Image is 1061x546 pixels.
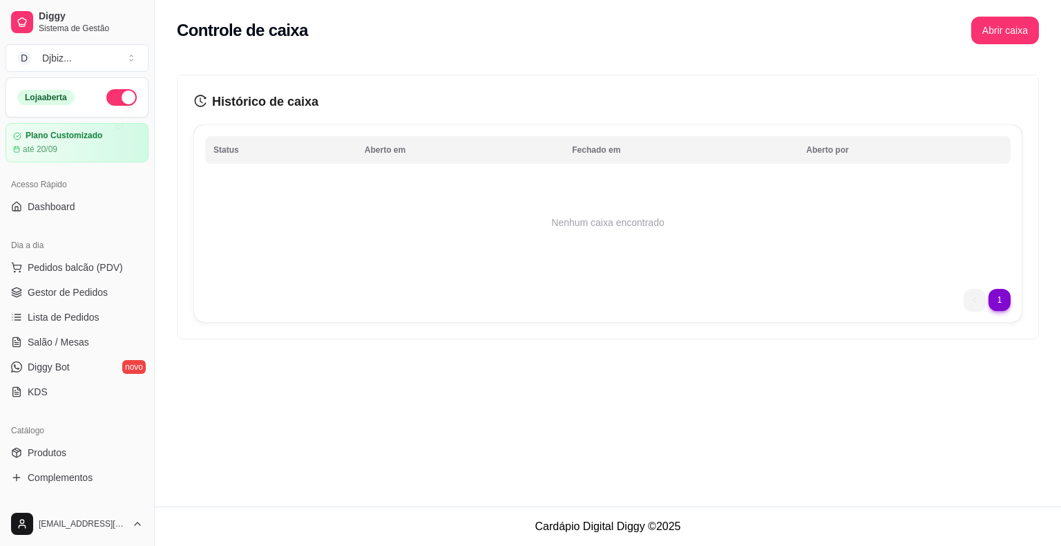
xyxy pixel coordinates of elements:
span: D [17,51,31,65]
div: Loja aberta [17,90,75,105]
a: Plano Customizadoaté 20/09 [6,123,149,162]
a: Gestor de Pedidos [6,281,149,303]
a: Produtos [6,442,149,464]
td: Nenhum caixa encontrado [205,167,1011,278]
article: até 20/09 [23,144,57,155]
th: Fechado em [564,136,798,164]
button: [EMAIL_ADDRESS][DOMAIN_NAME] [6,507,149,540]
span: Salão / Mesas [28,335,89,349]
button: Alterar Status [106,89,137,106]
span: Pedidos balcão (PDV) [28,261,123,274]
span: Lista de Pedidos [28,310,99,324]
a: Salão / Mesas [6,331,149,353]
footer: Cardápio Digital Diggy © 2025 [155,507,1061,546]
span: Gestor de Pedidos [28,285,108,299]
a: Lista de Pedidos [6,306,149,328]
th: Aberto por [798,136,1011,164]
span: history [194,95,207,107]
a: KDS [6,381,149,403]
button: Pedidos balcão (PDV) [6,256,149,279]
article: Plano Customizado [26,131,102,141]
a: Dashboard [6,196,149,218]
span: Diggy Bot [28,360,70,374]
span: KDS [28,385,48,399]
div: Djbiz ... [42,51,72,65]
th: Aberto em [356,136,564,164]
span: Dashboard [28,200,75,214]
button: Select a team [6,44,149,72]
h3: Histórico de caixa [194,92,1022,111]
div: Catálogo [6,420,149,442]
button: Abrir caixa [971,17,1039,44]
a: Diggy Botnovo [6,356,149,378]
span: Complementos [28,471,93,484]
span: Sistema de Gestão [39,23,143,34]
div: Dia a dia [6,234,149,256]
a: Complementos [6,467,149,489]
th: Status [205,136,356,164]
span: [EMAIL_ADDRESS][DOMAIN_NAME] [39,518,126,529]
li: next page button [988,289,1011,311]
span: Diggy [39,10,143,23]
a: DiggySistema de Gestão [6,6,149,39]
h2: Controle de caixa [177,19,308,41]
span: Produtos [28,446,66,460]
div: Acesso Rápido [6,173,149,196]
nav: pagination navigation [957,282,1017,318]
